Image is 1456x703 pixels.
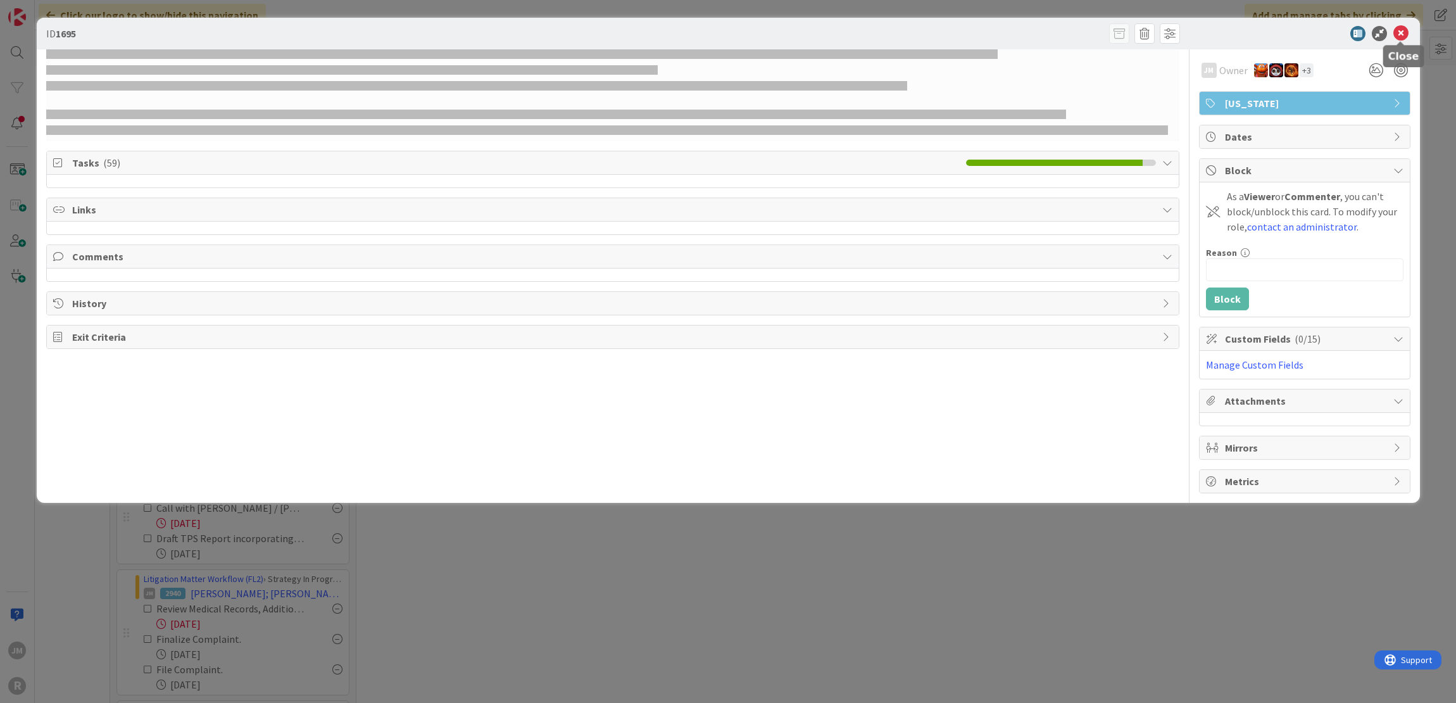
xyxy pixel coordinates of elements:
b: Viewer [1244,190,1275,203]
h5: Close [1388,50,1419,62]
span: ( 59 ) [103,156,120,169]
div: + 3 [1300,63,1314,77]
span: Tasks [72,155,960,170]
img: JS [1269,63,1283,77]
img: KA [1254,63,1268,77]
span: Block [1225,163,1387,178]
div: JM [1202,63,1217,78]
div: As a or , you can't block/unblock this card. To modify your role, . [1227,189,1403,234]
span: Links [72,202,1156,217]
span: Dates [1225,129,1387,144]
span: Support [27,2,58,17]
span: Mirrors [1225,440,1387,455]
span: Comments [72,249,1156,264]
span: ID [46,26,76,41]
span: Custom Fields [1225,331,1387,346]
label: Reason [1206,247,1237,258]
span: Attachments [1225,393,1387,408]
a: contact an administrator [1247,220,1357,233]
b: Commenter [1284,190,1340,203]
span: Owner [1219,63,1248,78]
button: Block [1206,288,1249,310]
span: ( 0/15 ) [1295,332,1321,345]
span: History [72,296,1156,311]
img: TR [1284,63,1298,77]
b: 1695 [56,27,76,40]
span: [US_STATE] [1225,96,1387,111]
span: Exit Criteria [72,329,1156,345]
a: Manage Custom Fields [1206,358,1303,371]
span: Metrics [1225,474,1387,489]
